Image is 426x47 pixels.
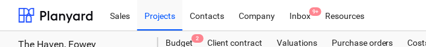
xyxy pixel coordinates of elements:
span: 2 [192,34,204,43]
span: 9+ [309,7,321,16]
